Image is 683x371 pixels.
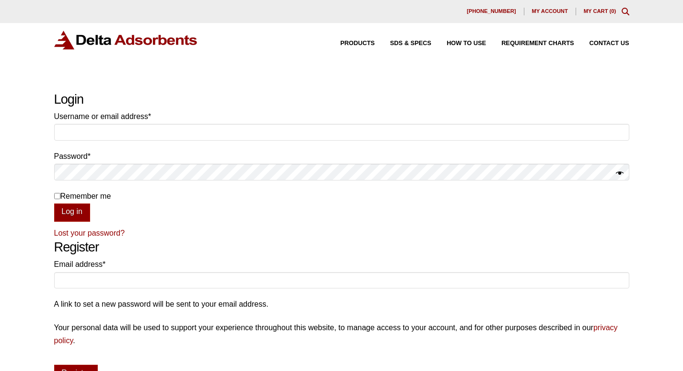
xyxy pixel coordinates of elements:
p: A link to set a new password will be sent to your email address. [54,298,629,311]
img: Delta Adsorbents [54,31,198,49]
span: My account [532,9,568,14]
label: Username or email address [54,110,629,123]
a: Requirement Charts [486,40,574,47]
a: SDS & SPECS [375,40,431,47]
a: Products [325,40,375,47]
a: My Cart (0) [584,8,616,14]
span: SDS & SPECS [390,40,431,47]
span: Products [340,40,375,47]
div: Toggle Modal Content [622,8,629,15]
a: Lost your password? [54,229,125,237]
span: Contact Us [590,40,629,47]
button: Show password [616,167,624,180]
label: Email address [54,258,629,271]
a: [PHONE_NUMBER] [459,8,524,15]
span: How to Use [447,40,486,47]
input: Remember me [54,193,60,199]
label: Password [54,150,629,163]
h2: Login [54,92,629,108]
a: My account [524,8,576,15]
a: privacy policy [54,323,618,345]
span: Remember me [60,192,111,200]
p: Your personal data will be used to support your experience throughout this website, to manage acc... [54,321,629,347]
a: How to Use [431,40,486,47]
span: 0 [611,8,614,14]
h2: Register [54,239,629,255]
a: Contact Us [574,40,629,47]
span: Requirement Charts [501,40,574,47]
span: [PHONE_NUMBER] [467,9,516,14]
button: Log in [54,203,90,222]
